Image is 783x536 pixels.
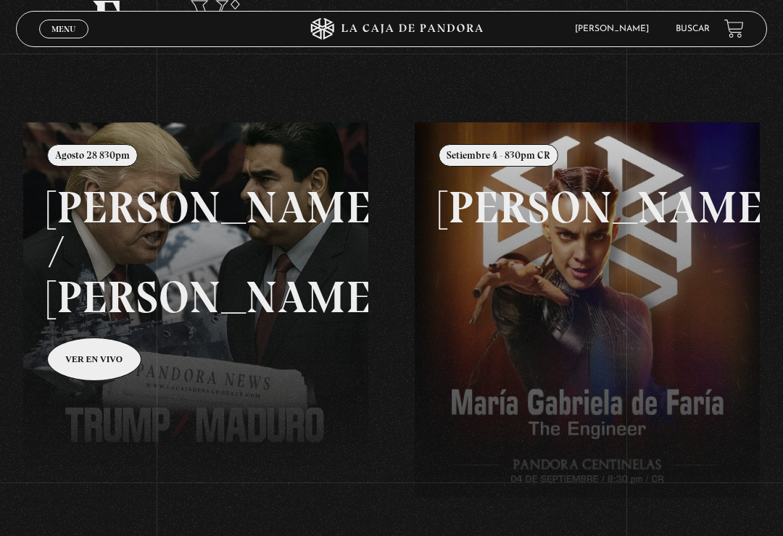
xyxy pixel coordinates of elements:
span: Cerrar [47,37,81,47]
span: Menu [51,25,75,33]
a: Buscar [676,25,710,33]
span: [PERSON_NAME] [568,25,663,33]
a: View your shopping cart [724,19,744,38]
